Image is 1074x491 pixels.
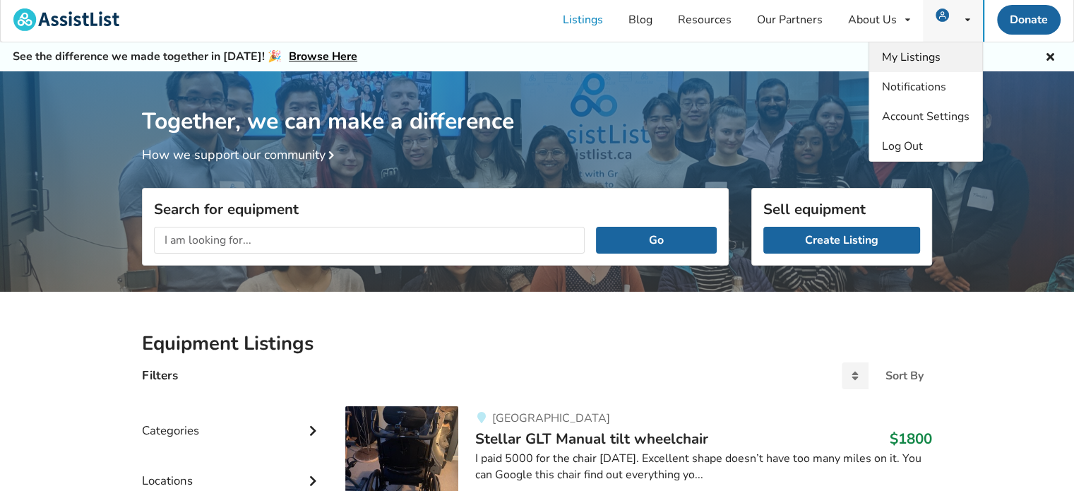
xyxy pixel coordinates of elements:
[763,227,920,254] a: Create Listing
[13,49,357,64] h5: See the difference we made together in [DATE]! 🎉
[890,430,932,448] h3: $1800
[142,71,932,136] h1: Together, we can make a difference
[936,8,949,22] img: user icon
[882,138,923,154] span: Log Out
[882,109,969,124] span: Account Settings
[491,410,609,426] span: [GEOGRAPHIC_DATA]
[885,370,924,381] div: Sort By
[154,227,585,254] input: I am looking for...
[475,451,932,483] div: I paid 5000 for the chair [DATE]. Excellent shape doesn’t have too many miles on it. You can Goog...
[289,49,357,64] a: Browse Here
[997,5,1061,35] a: Donate
[13,8,119,31] img: assistlist-logo
[475,429,708,449] span: Stellar GLT Manual tilt wheelchair
[142,146,340,163] a: How we support our community
[142,367,178,384] h4: Filters
[848,14,897,25] div: About Us
[763,200,920,218] h3: Sell equipment
[142,395,323,445] div: Categories
[142,331,932,356] h2: Equipment Listings
[596,227,717,254] button: Go
[882,79,946,95] span: Notifications
[154,200,717,218] h3: Search for equipment
[882,49,941,65] span: My Listings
